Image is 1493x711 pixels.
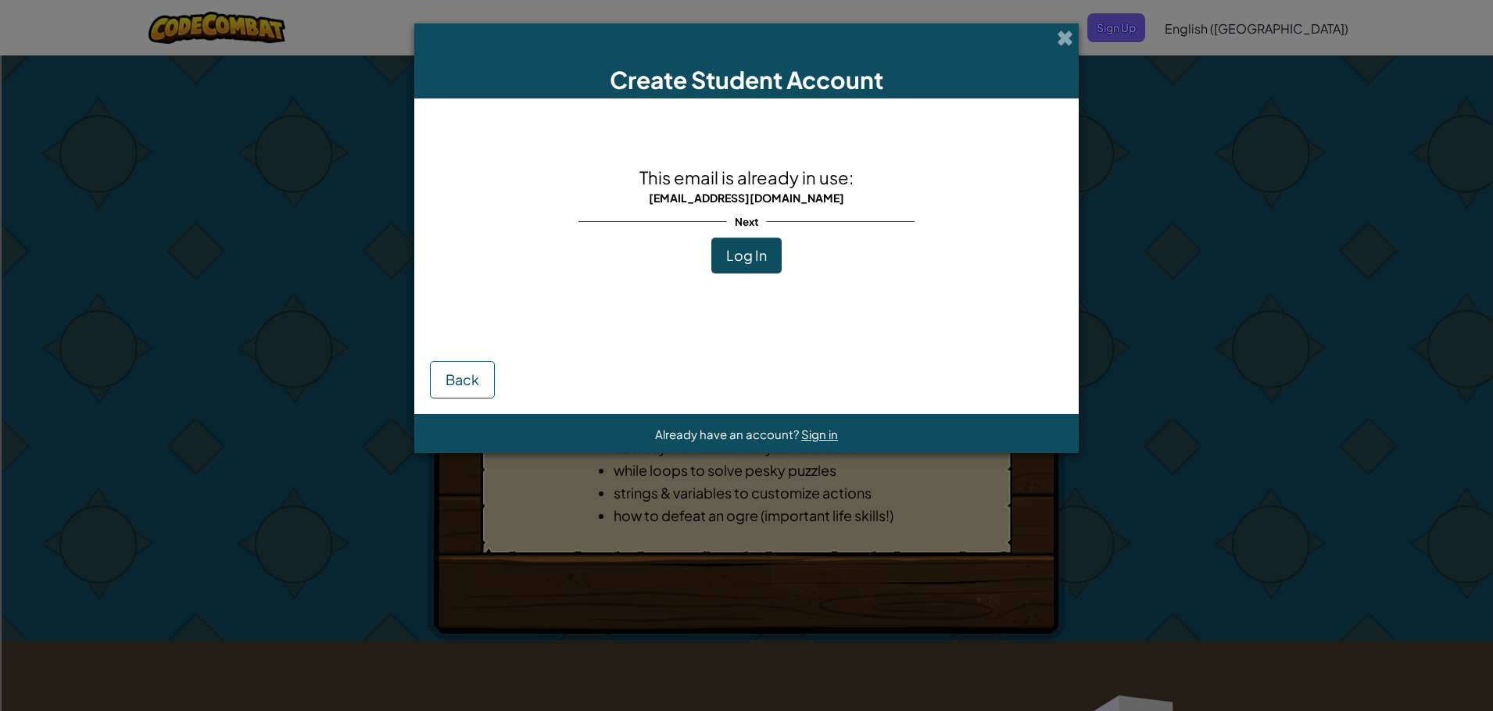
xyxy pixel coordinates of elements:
span: This email is already in use: [639,166,854,188]
span: Back [446,370,479,388]
span: Next [727,210,767,233]
div: Options [6,93,1487,107]
div: Delete [6,79,1487,93]
span: [EMAIL_ADDRESS][DOMAIN_NAME] [649,191,844,205]
div: Sign out [6,107,1487,121]
div: Sort A > Z [6,37,1487,51]
input: Search outlines [6,20,145,37]
button: Back [430,361,495,398]
button: Log In [711,238,782,273]
div: Sort New > Old [6,51,1487,65]
span: Create Student Account [610,65,883,95]
div: Home [6,6,327,20]
a: Sign in [801,427,838,441]
span: Already have an account? [655,427,801,441]
div: Move To ... [6,65,1487,79]
span: Log In [726,246,767,264]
